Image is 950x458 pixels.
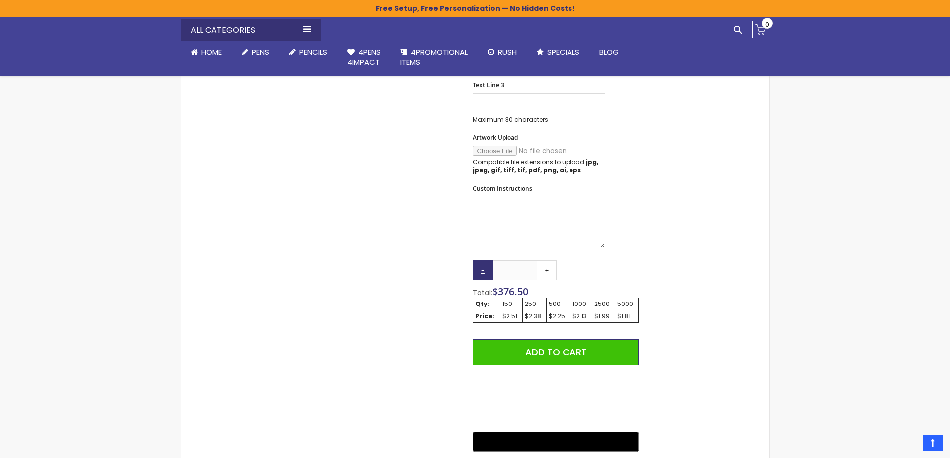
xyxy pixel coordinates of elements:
a: Home [181,41,232,63]
strong: Price: [475,312,494,320]
div: $2.13 [572,312,590,320]
span: Total: [473,288,492,298]
span: Home [201,47,222,57]
span: Specials [547,47,579,57]
a: 0 [752,21,769,38]
span: Pencils [299,47,327,57]
div: $2.25 [549,312,568,320]
a: Rush [478,41,527,63]
button: Add to Cart [473,339,638,365]
span: Add to Cart [525,346,587,358]
div: 1000 [572,300,590,308]
strong: Qty: [475,300,490,308]
a: - [473,260,493,280]
button: Buy with GPay [473,432,638,452]
span: Rush [498,47,517,57]
a: 4PROMOTIONALITEMS [390,41,478,74]
div: 500 [549,300,568,308]
div: $2.38 [525,312,544,320]
span: 4PROMOTIONAL ITEMS [400,47,468,67]
div: 5000 [617,300,636,308]
a: Specials [527,41,589,63]
iframe: PayPal [473,373,638,425]
a: + [537,260,557,280]
span: Custom Instructions [473,184,532,193]
div: All Categories [181,19,321,41]
span: Text Line 3 [473,81,504,89]
span: 0 [765,20,769,29]
strong: jpg, jpeg, gif, tiff, tif, pdf, png, ai, eps [473,158,598,174]
span: $ [492,285,528,298]
span: 376.50 [498,285,528,298]
span: Blog [599,47,619,57]
div: 150 [502,300,520,308]
div: $2.51 [502,312,520,320]
div: 250 [525,300,544,308]
p: Compatible file extensions to upload: [473,158,605,174]
a: Blog [589,41,629,63]
span: Pens [252,47,269,57]
a: Pencils [279,41,337,63]
div: $1.99 [594,312,613,320]
span: 4Pens 4impact [347,47,380,67]
div: $1.81 [617,312,636,320]
a: 4Pens4impact [337,41,390,74]
p: Maximum 30 characters [473,116,605,124]
a: Pens [232,41,279,63]
span: Artwork Upload [473,133,518,142]
div: 2500 [594,300,613,308]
